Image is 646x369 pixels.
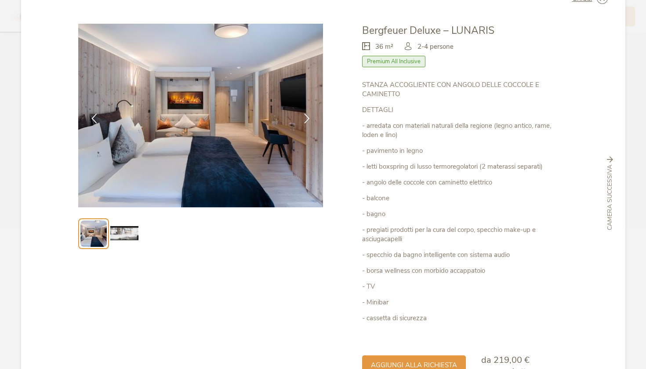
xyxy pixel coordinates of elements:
img: Preview [80,221,107,247]
span: Camera successiva [606,165,614,230]
p: - pavimento in legno [362,146,568,156]
p: - arredata con materiali naturali della regione (legno antico, rame, loden e lino) [362,121,568,140]
p: DETTAGLI [362,105,568,115]
span: Premium All Inclusive [362,56,425,67]
p: - angolo delle coccole con caminetto elettrico [362,178,568,187]
span: Bergfeuer Deluxe – LUNARIS [362,24,494,37]
p: STANZA ACCOGLIENTE CON ANGOLO DELLE COCCOLE E CAMINETTO [362,80,568,99]
span: 36 m² [375,42,393,51]
p: - letti boxspring di lusso termoregolatori (2 materassi separati) [362,162,568,171]
p: - balcone [362,194,568,203]
span: 2-4 persone [417,42,454,51]
img: Bergfeuer Deluxe – LUNARIS [78,24,323,207]
img: Preview [110,220,138,248]
p: - pregiati prodotti per la cura del corpo, specchio make-up e asciugacapelli [362,225,568,244]
p: - bagno [362,210,568,219]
